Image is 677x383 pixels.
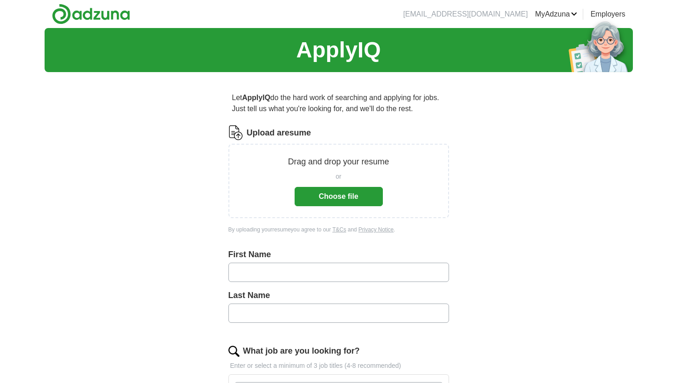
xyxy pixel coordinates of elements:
p: Enter or select a minimum of 3 job titles (4-8 recommended) [228,361,449,371]
div: By uploading your resume you agree to our and . [228,225,449,234]
img: CV Icon [228,125,243,140]
a: T&Cs [332,226,346,233]
p: Drag and drop your resume [288,156,389,168]
button: Choose file [295,187,383,206]
label: What job are you looking for? [243,345,360,357]
img: search.png [228,346,239,357]
label: First Name [228,248,449,261]
h1: ApplyIQ [296,34,381,67]
span: or [336,172,341,181]
li: [EMAIL_ADDRESS][DOMAIN_NAME] [403,9,528,20]
p: Let do the hard work of searching and applying for jobs. Just tell us what you're looking for, an... [228,89,449,118]
a: MyAdzuna [535,9,577,20]
strong: ApplyIQ [242,94,270,101]
a: Privacy Notice [358,226,394,233]
img: Adzuna logo [52,4,130,24]
label: Upload a resume [247,127,311,139]
label: Last Name [228,289,449,302]
a: Employers [591,9,626,20]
